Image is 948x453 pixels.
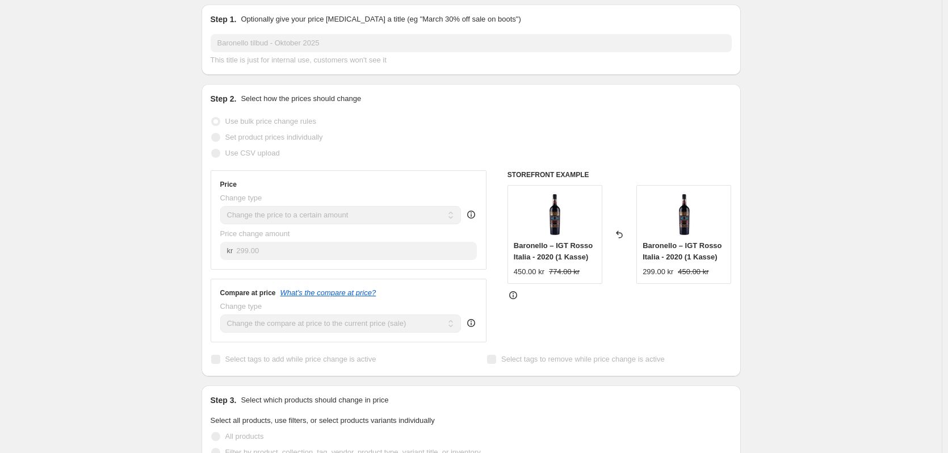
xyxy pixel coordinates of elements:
[241,14,521,25] p: Optionally give your price [MEDICAL_DATA] a title (eg "March 30% off sale on boots")
[211,56,387,64] span: This title is just for internal use, customers won't see it
[225,355,376,363] span: Select tags to add while price change is active
[211,34,732,52] input: 30% off holiday sale
[661,191,707,237] img: BaronelloIGTRossoItalia_2020__r1218_80x.jpg
[225,133,323,141] span: Set product prices individually
[220,229,290,238] span: Price change amount
[220,302,262,311] span: Change type
[220,288,276,297] h3: Compare at price
[465,317,477,329] div: help
[211,395,237,406] h2: Step 3.
[241,93,361,104] p: Select how the prices should change
[225,149,280,157] span: Use CSV upload
[220,180,237,189] h3: Price
[678,266,708,278] strike: 450.00 kr
[507,170,732,179] h6: STOREFRONT EXAMPLE
[549,266,580,278] strike: 774.00 kr
[236,242,477,260] input: 80.00
[280,288,376,297] button: What's the compare at price?
[643,266,673,278] div: 299.00 kr
[241,395,388,406] p: Select which products should change in price
[211,93,237,104] h2: Step 2.
[211,14,237,25] h2: Step 1.
[211,416,435,425] span: Select all products, use filters, or select products variants individually
[225,432,264,441] span: All products
[532,191,577,237] img: BaronelloIGTRossoItalia_2020__r1218_80x.jpg
[225,117,316,125] span: Use bulk price change rules
[465,209,477,220] div: help
[643,241,722,261] span: Baronello – IGT Rosso Italia - 2020 (1 Kasse)
[220,194,262,202] span: Change type
[514,241,593,261] span: Baronello – IGT Rosso Italia - 2020 (1 Kasse)
[501,355,665,363] span: Select tags to remove while price change is active
[514,266,544,278] div: 450.00 kr
[227,246,233,255] span: kr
